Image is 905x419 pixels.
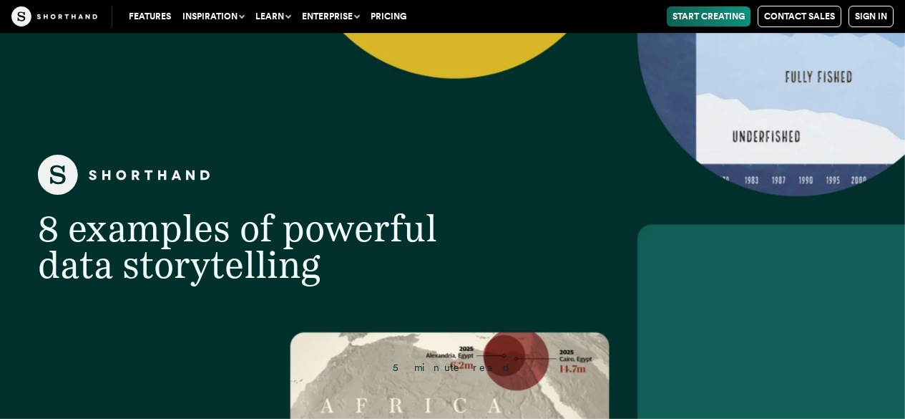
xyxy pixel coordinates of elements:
[123,6,177,27] a: Features
[296,6,365,27] button: Enterprise
[250,6,296,27] button: Learn
[177,6,250,27] button: Inspiration
[38,206,437,286] span: 8 examples of powerful data storytelling
[667,6,750,27] a: Start Creating
[848,6,894,27] a: Sign in
[365,6,412,27] a: Pricing
[11,6,97,27] img: The Craft
[758,6,841,27] a: Contact Sales
[393,362,512,373] span: 5 minute read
